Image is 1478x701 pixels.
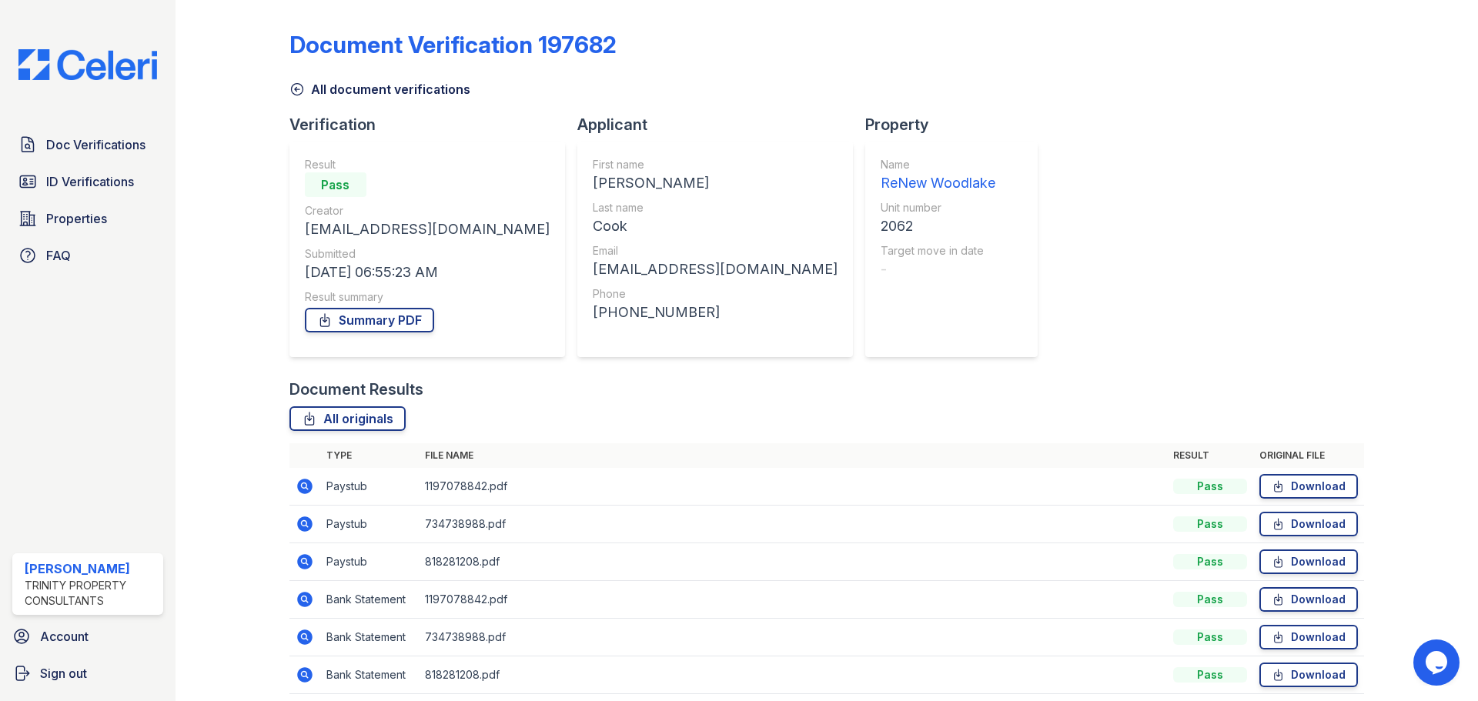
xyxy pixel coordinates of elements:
[593,286,838,302] div: Phone
[289,80,470,98] a: All document verifications
[881,243,995,259] div: Target move in date
[46,246,71,265] span: FAQ
[1259,474,1358,499] a: Download
[881,215,995,237] div: 2062
[289,379,423,400] div: Document Results
[419,443,1167,468] th: File name
[1259,587,1358,612] a: Download
[1173,592,1247,607] div: Pass
[881,200,995,215] div: Unit number
[419,468,1167,506] td: 1197078842.pdf
[305,246,550,262] div: Submitted
[320,656,419,694] td: Bank Statement
[881,157,995,194] a: Name ReNew Woodlake
[419,656,1167,694] td: 818281208.pdf
[40,627,89,646] span: Account
[12,203,163,234] a: Properties
[1173,554,1247,569] div: Pass
[305,308,434,332] a: Summary PDF
[289,31,617,58] div: Document Verification 197682
[305,203,550,219] div: Creator
[865,114,1050,135] div: Property
[12,166,163,197] a: ID Verifications
[419,619,1167,656] td: 734738988.pdf
[320,543,419,581] td: Paystub
[1173,629,1247,645] div: Pass
[593,259,838,280] div: [EMAIL_ADDRESS][DOMAIN_NAME]
[289,406,406,431] a: All originals
[46,209,107,228] span: Properties
[1173,479,1247,494] div: Pass
[577,114,865,135] div: Applicant
[1167,443,1253,468] th: Result
[1173,516,1247,532] div: Pass
[320,468,419,506] td: Paystub
[593,243,838,259] div: Email
[419,543,1167,581] td: 818281208.pdf
[6,621,169,652] a: Account
[320,443,419,468] th: Type
[305,219,550,240] div: [EMAIL_ADDRESS][DOMAIN_NAME]
[12,129,163,160] a: Doc Verifications
[593,172,838,194] div: [PERSON_NAME]
[1173,667,1247,683] div: Pass
[25,578,157,609] div: Trinity Property Consultants
[46,172,134,191] span: ID Verifications
[1253,443,1364,468] th: Original file
[12,240,163,271] a: FAQ
[1259,549,1358,574] a: Download
[593,215,838,237] div: Cook
[881,157,995,172] div: Name
[1259,663,1358,687] a: Download
[593,200,838,215] div: Last name
[1413,639,1463,686] iframe: chat widget
[320,581,419,619] td: Bank Statement
[6,49,169,80] img: CE_Logo_Blue-a8612792a0a2168367f1c8372b55b34899dd931a85d93a1a3d3e32e68fde9ad4.png
[881,172,995,194] div: ReNew Woodlake
[593,157,838,172] div: First name
[419,581,1167,619] td: 1197078842.pdf
[1259,625,1358,649] a: Download
[6,658,169,689] a: Sign out
[320,619,419,656] td: Bank Statement
[46,135,145,154] span: Doc Verifications
[305,157,550,172] div: Result
[1259,512,1358,536] a: Download
[305,289,550,305] div: Result summary
[305,172,366,197] div: Pass
[25,559,157,578] div: [PERSON_NAME]
[419,506,1167,543] td: 734738988.pdf
[305,262,550,283] div: [DATE] 06:55:23 AM
[881,259,995,280] div: -
[40,664,87,683] span: Sign out
[289,114,577,135] div: Verification
[320,506,419,543] td: Paystub
[593,302,838,323] div: [PHONE_NUMBER]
